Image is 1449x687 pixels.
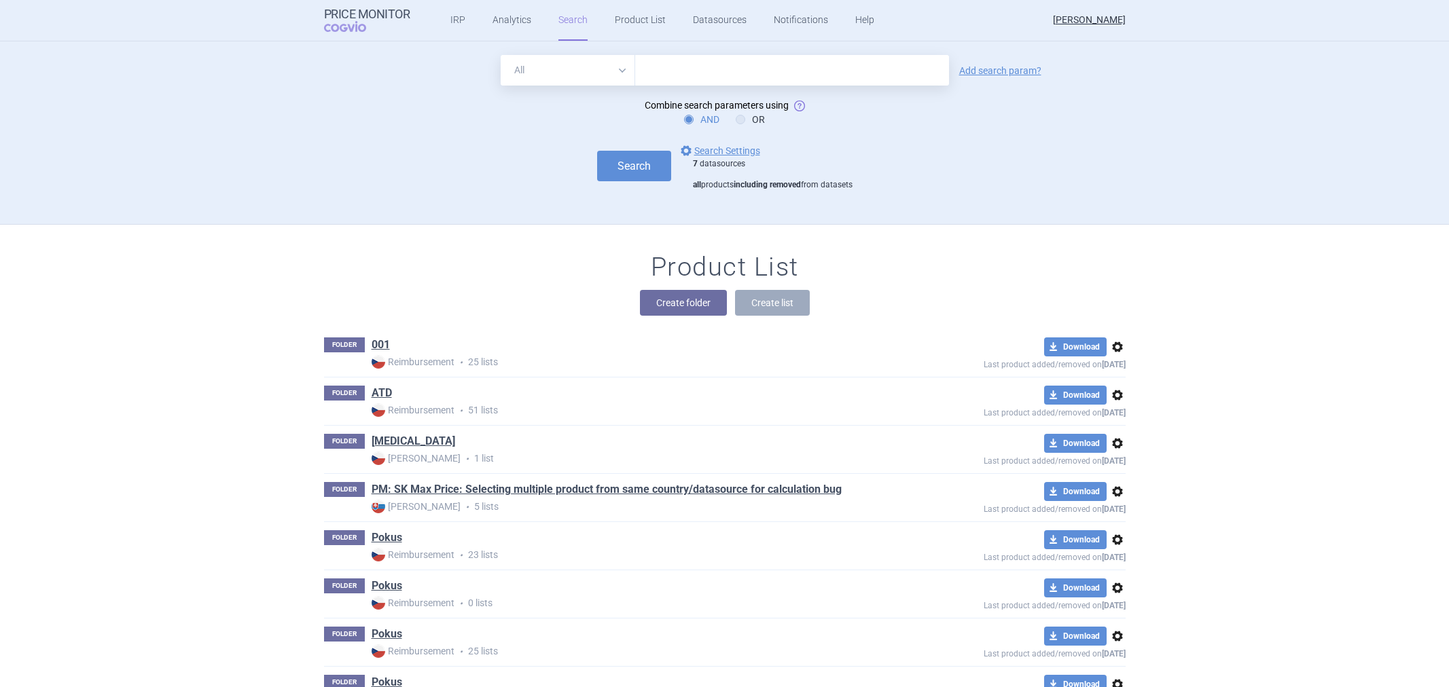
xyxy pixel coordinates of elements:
i: • [454,356,468,369]
strong: [DATE] [1102,408,1126,417]
h1: Pokus [372,530,402,548]
strong: [DATE] [1102,360,1126,369]
img: CZ [372,548,385,561]
img: CZ [372,596,385,610]
a: 001 [372,337,390,352]
a: [MEDICAL_DATA] [372,434,455,449]
button: Download [1044,530,1107,549]
strong: 7 [693,159,698,168]
p: 23 lists [372,548,885,562]
p: 0 lists [372,596,885,610]
a: Pokus [372,578,402,593]
strong: [PERSON_NAME] [372,451,461,465]
button: Create list [735,290,810,316]
p: 51 lists [372,403,885,417]
strong: [DATE] [1102,456,1126,466]
p: FOLDER [324,434,365,449]
button: Download [1044,434,1107,453]
strong: Reimbursement [372,355,454,369]
h1: Humira [372,434,455,451]
p: Last product added/removed on [885,453,1126,466]
p: FOLDER [324,530,365,545]
button: Download [1044,482,1107,501]
i: • [454,404,468,417]
strong: [DATE] [1102,601,1126,610]
div: datasources products from datasets [693,159,853,191]
h1: PM: SK Max Price: Selecting multiple product from same country/datasource for calculation bug [372,482,842,500]
strong: all [693,180,701,189]
i: • [461,500,474,514]
p: FOLDER [324,627,365,642]
p: Last product added/removed on [885,597,1126,610]
h1: Product List [651,252,799,283]
h1: Pokus [372,627,402,644]
img: CZ [372,355,385,369]
button: Search [597,151,671,181]
button: Download [1044,627,1107,646]
p: Last product added/removed on [885,405,1126,417]
strong: Reimbursement [372,403,454,417]
i: • [454,597,468,610]
a: PM: SK Max Price: Selecting multiple product from same country/datasource for calculation bug [372,482,842,497]
span: Combine search parameters using [645,100,789,111]
p: FOLDER [324,337,365,352]
p: Last product added/removed on [885,501,1126,514]
button: Download [1044,337,1107,356]
p: 25 lists [372,355,885,369]
p: FOLDER [324,578,365,593]
strong: including removed [734,180,801,189]
i: • [454,549,468,562]
p: FOLDER [324,386,365,401]
a: Pokus [372,530,402,545]
p: Last product added/removed on [885,646,1126,658]
img: CZ [372,644,385,658]
button: Create folder [640,290,727,316]
p: FOLDER [324,482,365,497]
strong: Reimbursement [372,596,454,610]
a: Price MonitorCOGVIO [324,7,410,33]
strong: [DATE] [1102,649,1126,658]
strong: Price Monitor [324,7,410,21]
span: COGVIO [324,21,385,32]
strong: [DATE] [1102,553,1126,562]
p: Last product added/removed on [885,356,1126,369]
strong: Reimbursement [372,548,454,561]
img: SK [372,500,385,513]
button: Download [1044,578,1107,597]
a: Pokus [372,627,402,642]
label: OR [736,113,765,126]
i: • [454,645,468,658]
img: CZ [372,403,385,417]
label: AND [684,113,719,126]
p: 1 list [372,451,885,466]
p: 5 lists [372,500,885,514]
p: Last product added/removed on [885,549,1126,562]
a: Add search param? [959,66,1041,75]
a: ATD [372,386,392,401]
i: • [461,452,474,466]
h1: ATD [372,386,392,403]
a: Search Settings [678,143,760,159]
img: CZ [372,451,385,465]
h1: Pokus [372,578,402,596]
strong: [PERSON_NAME] [372,500,461,513]
strong: [DATE] [1102,504,1126,514]
p: 25 lists [372,644,885,658]
button: Download [1044,386,1107,405]
strong: Reimbursement [372,644,454,658]
h1: 001 [372,337,390,355]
